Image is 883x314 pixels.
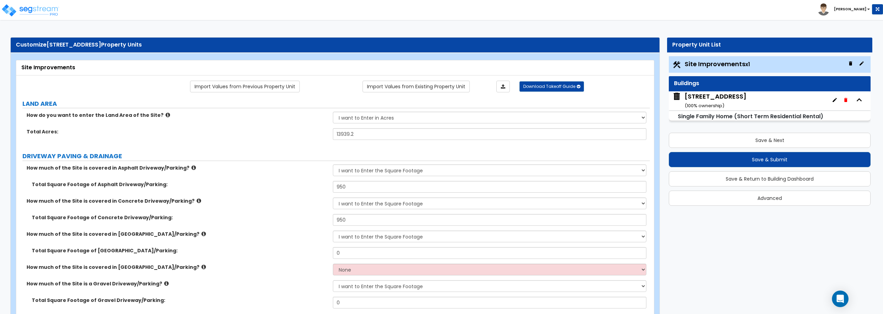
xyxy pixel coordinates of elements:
div: Site Improvements [21,64,649,72]
img: Construction.png [672,60,681,69]
div: Open Intercom Messenger [832,291,849,307]
div: Property Unit List [672,41,867,49]
label: Total Acres: [27,128,328,135]
img: logo_pro_r.png [1,3,60,17]
label: How much of the Site is covered in [GEOGRAPHIC_DATA]/Parking? [27,231,328,237]
label: How much of the Site is covered in Concrete Driveway/Parking? [27,197,328,204]
button: Download Takeoff Guide [519,81,584,92]
label: LAND AREA [22,99,650,108]
a: Import the dynamic attribute values from previous properties. [190,81,300,92]
label: How much of the Site is covered in [GEOGRAPHIC_DATA]/Parking? [27,264,328,271]
div: Customize Property Units [16,41,654,49]
i: click for more info! [201,231,206,236]
label: How much of the Site is a Gravel Driveway/Parking? [27,280,328,287]
button: Save & Submit [669,152,871,167]
label: DRIVEWAY PAVING & DRAINAGE [22,152,650,161]
small: ( 100 % ownership) [685,102,724,109]
label: Total Square Footage of Concrete Driveway/Parking: [32,214,328,221]
button: Save & Return to Building Dashboard [669,171,871,186]
i: click for more info! [201,264,206,270]
img: avatar.png [817,3,830,16]
span: Site Improvements [685,60,750,68]
label: How much of the Site is covered in Asphalt Driveway/Parking? [27,164,328,171]
button: Save & Next [669,133,871,148]
a: Import the dynamic attributes value through Excel sheet [496,81,510,92]
span: Download Takeoff Guide [523,83,575,89]
label: Total Square Footage of [GEOGRAPHIC_DATA]/Parking: [32,247,328,254]
img: building.svg [672,92,681,101]
button: Advanced [669,191,871,206]
small: Single Family Home (Short Term Residential Rental) [678,112,823,120]
div: Buildings [674,80,865,88]
i: click for more info! [191,165,196,170]
span: 1150 Big Island Dr [672,92,746,110]
b: [PERSON_NAME] [834,7,866,12]
label: Total Square Footage of Asphalt Driveway/Parking: [32,181,328,188]
label: How do you want to enter the Land Area of the Site? [27,112,328,119]
span: [STREET_ADDRESS] [47,41,101,49]
a: Import the dynamic attribute values from existing properties. [363,81,470,92]
i: click for more info! [164,281,169,286]
small: x1 [745,61,750,68]
i: click for more info! [166,112,170,118]
div: [STREET_ADDRESS] [685,92,746,110]
label: Total Square Footage of Gravel Driveway/Parking: [32,297,328,304]
i: click for more info! [197,198,201,203]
